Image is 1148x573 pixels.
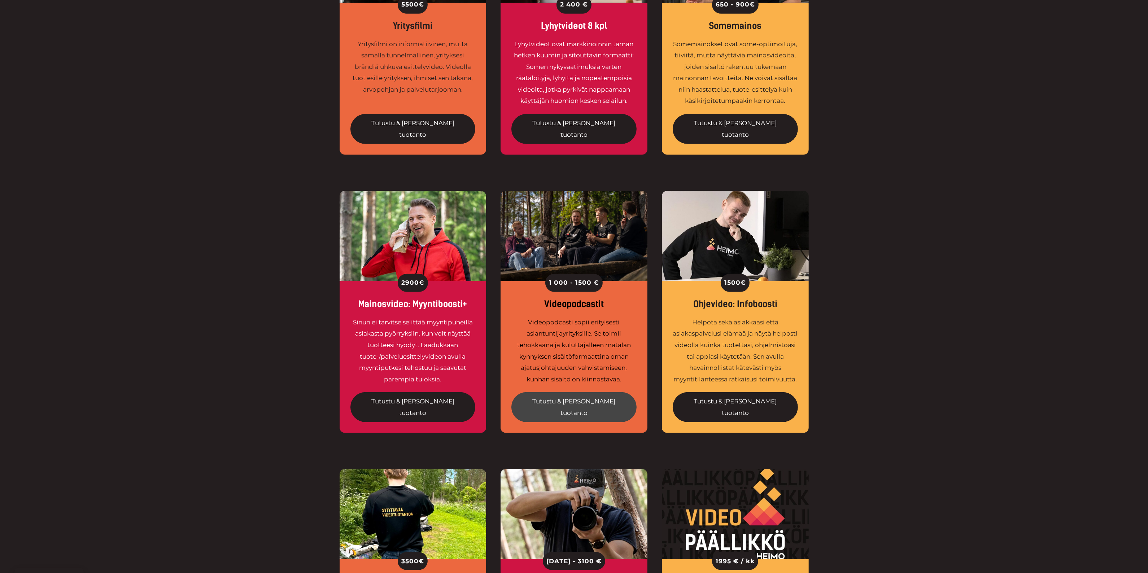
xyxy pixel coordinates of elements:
[673,39,798,107] div: Somemainokset ovat some-optimoituja, tiiviitä, mutta näyttäviä mainosvideoita, joiden sisältö rak...
[419,277,424,289] span: €
[350,392,476,422] a: Tutustu & [PERSON_NAME] tuotanto
[721,274,750,292] div: 1500
[673,114,798,144] a: Tutustu & [PERSON_NAME] tuotanto
[511,114,637,144] a: Tutustu & [PERSON_NAME] tuotanto
[350,317,476,385] div: Sinun ei tarvitse selittää myyntipuheilla asiakasta pyörryksiin, kun voit näyttää tuotteesi hyödy...
[673,299,798,310] div: Ohjevideo: Infoboosti
[419,556,424,567] span: €
[673,392,798,422] a: Tutustu & [PERSON_NAME] tuotanto
[340,191,486,281] img: B2B-myyntiprosessi hyötyy rutkasti videotuotannosta.
[673,317,798,385] div: Helpota sekä asiakkaasi että asiakaspalvelusi elämää ja näytä helposti videolla kuinka tuotettasi...
[545,274,603,292] div: 1 000 - 1500 €
[350,299,476,310] div: Mainosvideo: Myyntiboosti+
[511,299,637,310] div: Videopodcastit
[350,114,476,144] a: Tutustu & [PERSON_NAME] tuotanto
[511,317,637,385] div: Videopodcasti sopii erityisesti asiantuntijayrityksille. Se toimii tehokkaana ja kuluttajalleen m...
[501,469,647,559] img: valokuvaus yrityksille tukee videotuotantoa
[712,552,758,570] div: 1995 € / kk
[350,21,476,31] div: Yritysfilmi
[501,191,647,281] img: Videopodcastissa kannattaa esiintyä 1-3 henkilöä.
[741,277,746,289] span: €
[543,552,605,570] div: [DATE] - 3100 €
[511,392,637,422] a: Tutustu & [PERSON_NAME] tuotanto
[511,21,637,31] div: Lyhytvideot 8 kpl
[662,191,809,281] img: Ohjevideo kertoo helposti, miten ohjelmistosi tai sovelluksesi toimii.
[673,21,798,31] div: Somemainos
[662,469,809,559] img: Videopäällikkö tuo videotuotannon ammattilaisen markkinointitiimiisi.
[350,39,476,107] div: Yritysfilmi on informatiivinen, mutta samalla tunnelmallinen, yrityksesi brändiä uhkuva esittelyv...
[398,274,428,292] div: 2900
[340,469,486,559] img: Videopäällikkö kameran kanssa kuvaushommissa luonnossa.
[398,552,428,570] div: 3500
[511,39,637,107] div: Lyhytvideot ovat markkinoinnin tämän hetken kuumin ja sitouttavin formaatti: Somen nykyvaatimuksi...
